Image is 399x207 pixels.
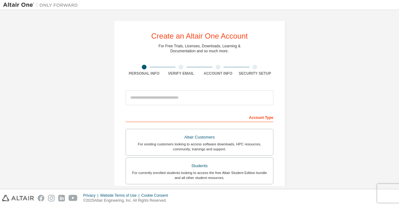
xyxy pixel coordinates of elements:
div: For currently enrolled students looking to access the free Altair Student Edition bundle and all ... [130,170,269,180]
div: Account Info [199,71,237,76]
div: Create an Altair One Account [151,32,248,40]
img: youtube.svg [69,195,78,201]
div: Cookie Consent [141,193,171,198]
div: Website Terms of Use [100,193,141,198]
img: Altair One [3,2,81,8]
div: For Free Trials, Licenses, Downloads, Learning & Documentation and so much more. [159,44,241,54]
img: linkedin.svg [58,195,65,201]
img: instagram.svg [48,195,55,201]
div: Altair Customers [130,133,269,142]
div: Account Type [126,112,273,122]
div: Students [130,162,269,170]
div: Personal Info [126,71,163,76]
div: Security Setup [237,71,274,76]
p: © 2025 Altair Engineering, Inc. All Rights Reserved. [83,198,172,203]
img: facebook.svg [38,195,44,201]
img: altair_logo.svg [2,195,34,201]
div: For existing customers looking to access software downloads, HPC resources, community, trainings ... [130,142,269,152]
div: Privacy [83,193,100,198]
div: Verify Email [163,71,200,76]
